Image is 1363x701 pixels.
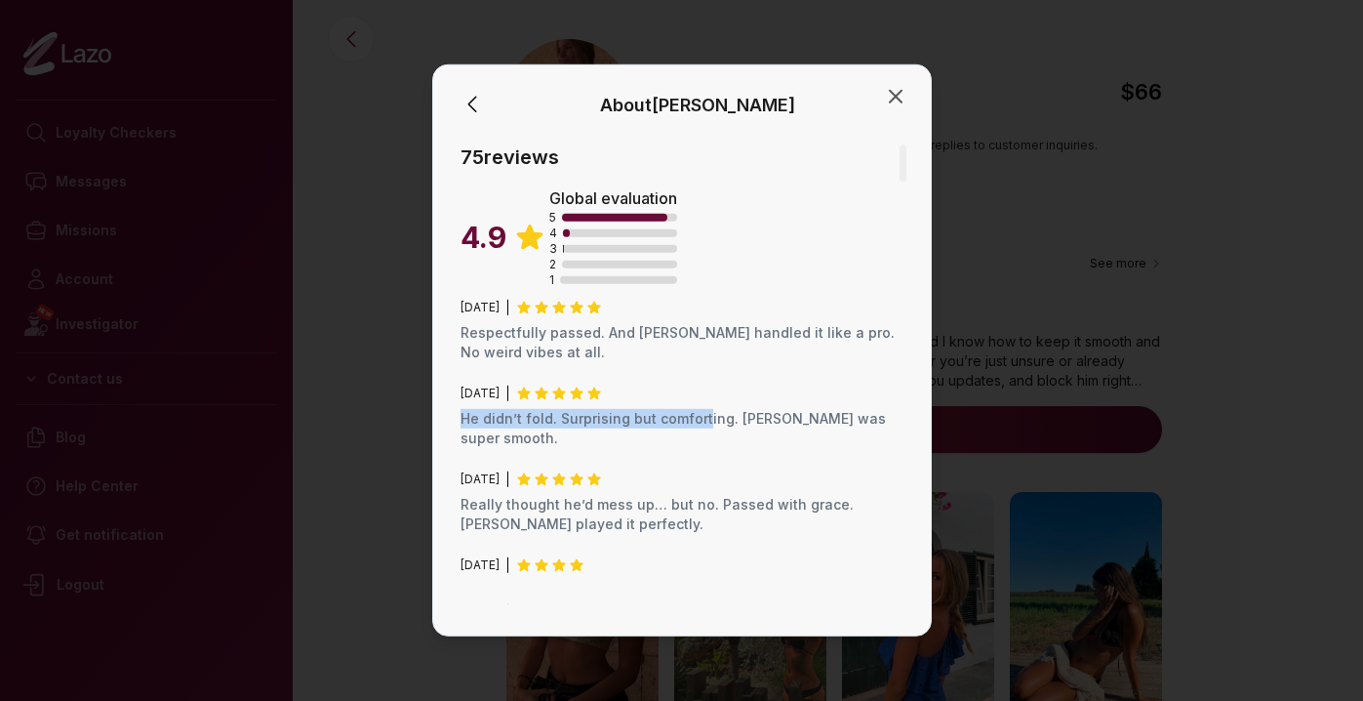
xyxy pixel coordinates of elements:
[461,557,500,573] span: [DATE]
[549,272,554,288] span: 1
[600,92,795,119] div: About [PERSON_NAME]
[461,144,903,171] h4: 75 reviews
[461,495,903,534] p: Really thought he’d mess up… but no. Passed with grace. [PERSON_NAME] played it perfectly.
[549,210,556,226] span: 5
[461,409,903,448] p: He didn’t fold. Surprising but comforting. [PERSON_NAME] was super smooth.
[461,323,903,362] p: Respectfully passed. And [PERSON_NAME] handled it like a pro. No weird vibes at all.
[461,220,506,255] span: 4.9
[549,226,557,241] span: 4
[461,472,500,487] span: [DATE]
[461,300,500,315] span: [DATE]
[461,386,500,401] span: [DATE]
[461,604,500,620] span: [DATE]
[549,241,557,257] span: 3
[549,186,677,210] p: Global evaluation
[549,257,556,272] span: 2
